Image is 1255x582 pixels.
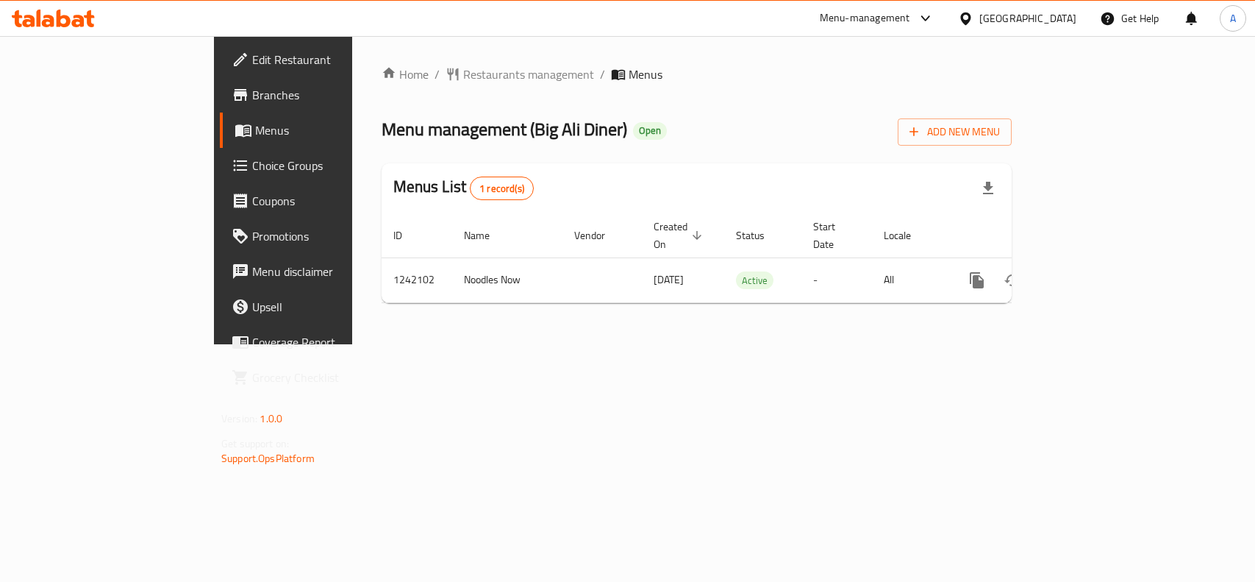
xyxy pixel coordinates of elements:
[446,65,594,83] a: Restaurants management
[220,148,423,183] a: Choice Groups
[813,218,854,253] span: Start Date
[220,254,423,289] a: Menu disclaimer
[252,333,412,351] span: Coverage Report
[220,113,423,148] a: Menus
[1230,10,1236,26] span: A
[220,77,423,113] a: Branches
[252,51,412,68] span: Edit Restaurant
[220,289,423,324] a: Upsell
[633,124,667,137] span: Open
[221,434,289,453] span: Get support on:
[736,227,784,244] span: Status
[452,258,562,302] td: Noodles Now
[464,227,509,244] span: Name
[970,171,1006,206] div: Export file
[820,10,910,27] div: Menu-management
[629,65,662,83] span: Menus
[220,360,423,395] a: Grocery Checklist
[220,324,423,360] a: Coverage Report
[220,219,423,254] a: Promotions
[654,218,707,253] span: Created On
[463,65,594,83] span: Restaurants management
[382,213,1112,303] table: enhanced table
[471,182,533,196] span: 1 record(s)
[221,409,257,428] span: Version:
[255,121,412,139] span: Menus
[959,263,995,298] button: more
[654,270,684,289] span: [DATE]
[736,272,773,289] div: Active
[633,122,667,140] div: Open
[898,118,1012,146] button: Add New Menu
[252,369,412,386] span: Grocery Checklist
[948,213,1112,258] th: Actions
[252,192,412,210] span: Coupons
[252,86,412,104] span: Branches
[600,65,605,83] li: /
[252,157,412,174] span: Choice Groups
[252,227,412,245] span: Promotions
[382,65,1012,83] nav: breadcrumb
[736,272,773,289] span: Active
[260,409,282,428] span: 1.0.0
[574,227,624,244] span: Vendor
[220,42,423,77] a: Edit Restaurant
[393,227,421,244] span: ID
[252,263,412,280] span: Menu disclaimer
[909,123,1000,141] span: Add New Menu
[801,258,872,302] td: -
[435,65,440,83] li: /
[382,113,627,146] span: Menu management ( Big Ali Diner )
[252,298,412,316] span: Upsell
[220,183,423,219] a: Coupons
[470,177,534,200] div: Total records count
[995,263,1030,298] button: Change Status
[393,176,534,200] h2: Menus List
[221,449,315,468] a: Support.OpsPlatform
[979,10,1076,26] div: [GEOGRAPHIC_DATA]
[884,227,930,244] span: Locale
[872,258,948,302] td: All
